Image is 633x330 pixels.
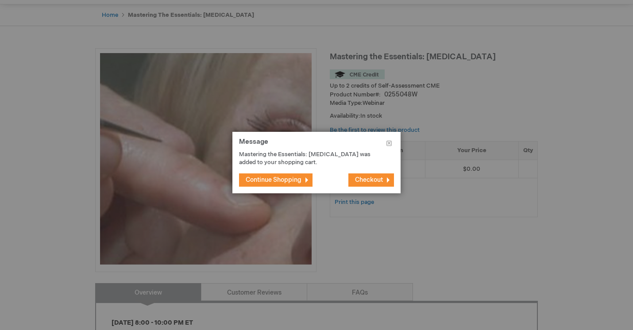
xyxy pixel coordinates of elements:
[239,173,313,187] button: Continue Shopping
[348,173,394,187] button: Checkout
[355,176,383,184] span: Checkout
[239,150,381,167] p: Mastering the Essentials: [MEDICAL_DATA] was added to your shopping cart.
[246,176,301,184] span: Continue Shopping
[239,138,394,150] h1: Message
